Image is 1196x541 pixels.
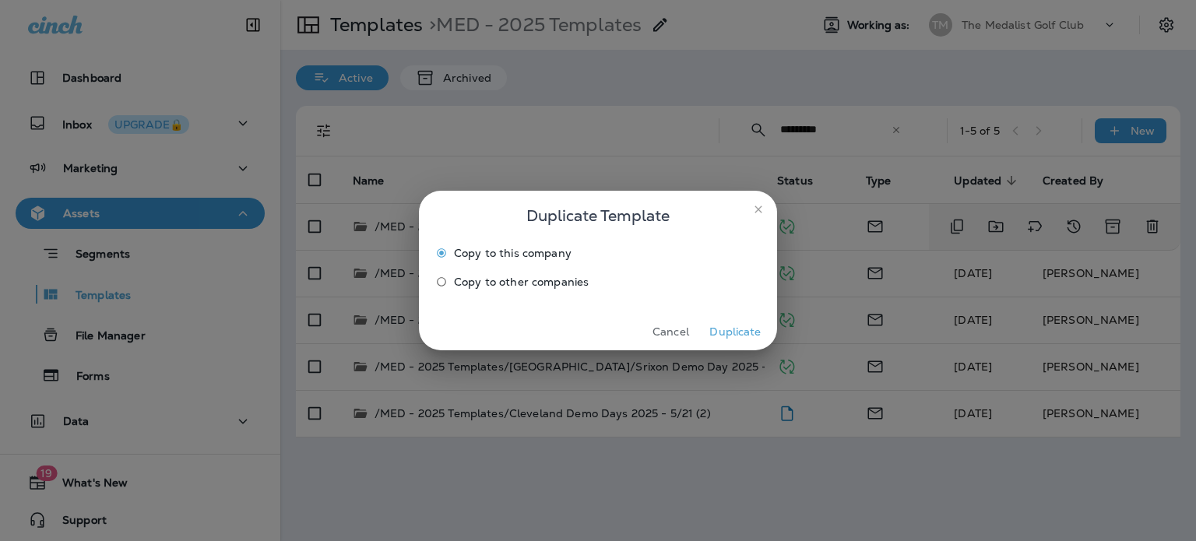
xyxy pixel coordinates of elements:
[746,197,771,222] button: close
[706,320,765,344] button: Duplicate
[526,203,670,228] span: Duplicate Template
[454,247,572,259] span: Copy to this company
[642,320,700,344] button: Cancel
[454,276,589,288] span: Copy to other companies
